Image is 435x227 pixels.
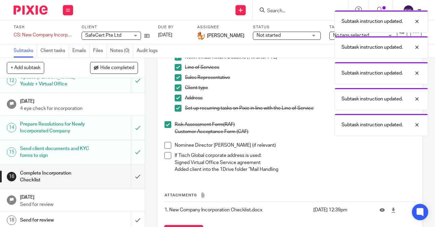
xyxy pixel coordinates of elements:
[185,105,415,112] p: Set up recurring tasks on Pixie in line with the Line of Service
[197,32,205,40] img: 278-2789894_pokemon-charmander-vector.png
[20,144,89,161] h1: Send client documents and KYC forms to sign
[14,32,73,38] div: CS: New Company Incorporation
[7,215,16,225] div: 18
[20,105,138,112] p: 4 eye check for incorporation
[158,33,172,37] span: [DATE]
[7,123,16,132] div: 14
[110,44,133,58] a: Notes (0)
[20,96,138,105] h1: [DATE]
[14,5,48,15] img: Pixie
[158,25,189,30] label: Due by
[185,74,415,81] p: Sales Representative
[14,25,73,30] label: Task
[7,172,16,181] div: 16
[175,128,415,135] p: Customer Acceptance Form (CAF)
[403,5,414,16] img: svg%3E
[7,62,44,74] button: + Add subtask
[342,18,403,25] p: Subtask instruction updated.
[72,44,90,58] a: Emails
[20,215,89,225] h1: Send for review
[185,95,415,101] p: Address
[20,119,89,136] h1: Prepare Resolutions for Newly Incorporated Company
[313,207,369,213] p: [DATE] 12:39pm
[14,44,37,58] a: Subtasks
[197,25,244,30] label: Assignee
[207,32,244,39] span: [PERSON_NAME]
[7,76,16,85] div: 12
[175,159,415,166] p: Signed Virtual Office Service agreement
[164,207,310,213] p: 1. New Company Incorporation Checklist.docx
[93,44,107,58] a: Files
[20,72,89,90] h1: Update [PERSON_NAME] + Youbiz + Virtual Office
[40,44,69,58] a: Client tasks
[175,166,415,173] p: Added client into the 1Drive folder “Mail Handling
[175,121,415,128] p: Risk Assessment Form(RAF)
[85,33,121,38] span: SafeCert Pte Ltd
[185,84,415,91] p: Client type
[175,152,415,159] p: If Tisch Global corporate address is used:
[137,44,161,58] a: Audit logs
[90,62,138,74] button: Hide completed
[175,142,415,149] p: Nominee Director [PERSON_NAME] (if relevant)
[82,25,150,30] label: Client
[20,201,138,208] p: Send for review
[20,192,138,201] h1: [DATE]
[7,147,16,157] div: 15
[342,44,403,51] p: Subtask instruction updated.
[100,65,134,71] span: Hide completed
[342,70,403,77] p: Subtask instruction updated.
[342,96,403,102] p: Subtask instruction updated.
[20,168,89,185] h1: Complete Incorporation Checklist
[164,193,197,197] span: Attachments
[342,121,403,128] p: Subtask instruction updated.
[185,64,415,71] p: Line of Services
[391,207,396,213] a: Download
